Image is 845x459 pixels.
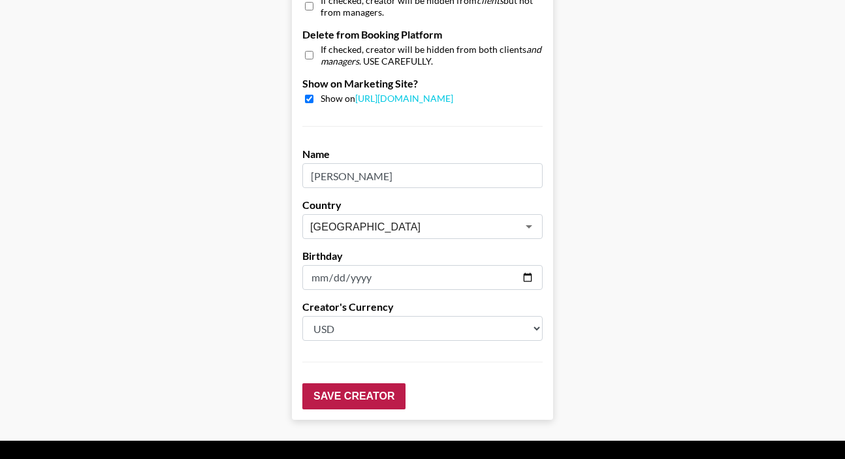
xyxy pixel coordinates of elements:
[321,44,543,67] span: If checked, creator will be hidden from both clients . USE CAREFULLY.
[321,44,541,67] em: and managers
[302,249,543,262] label: Birthday
[302,300,543,313] label: Creator's Currency
[302,148,543,161] label: Name
[520,217,538,236] button: Open
[302,28,543,41] label: Delete from Booking Platform
[302,198,543,212] label: Country
[302,383,406,409] input: Save Creator
[302,77,543,90] label: Show on Marketing Site?
[321,93,453,105] span: Show on
[355,93,453,104] a: [URL][DOMAIN_NAME]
